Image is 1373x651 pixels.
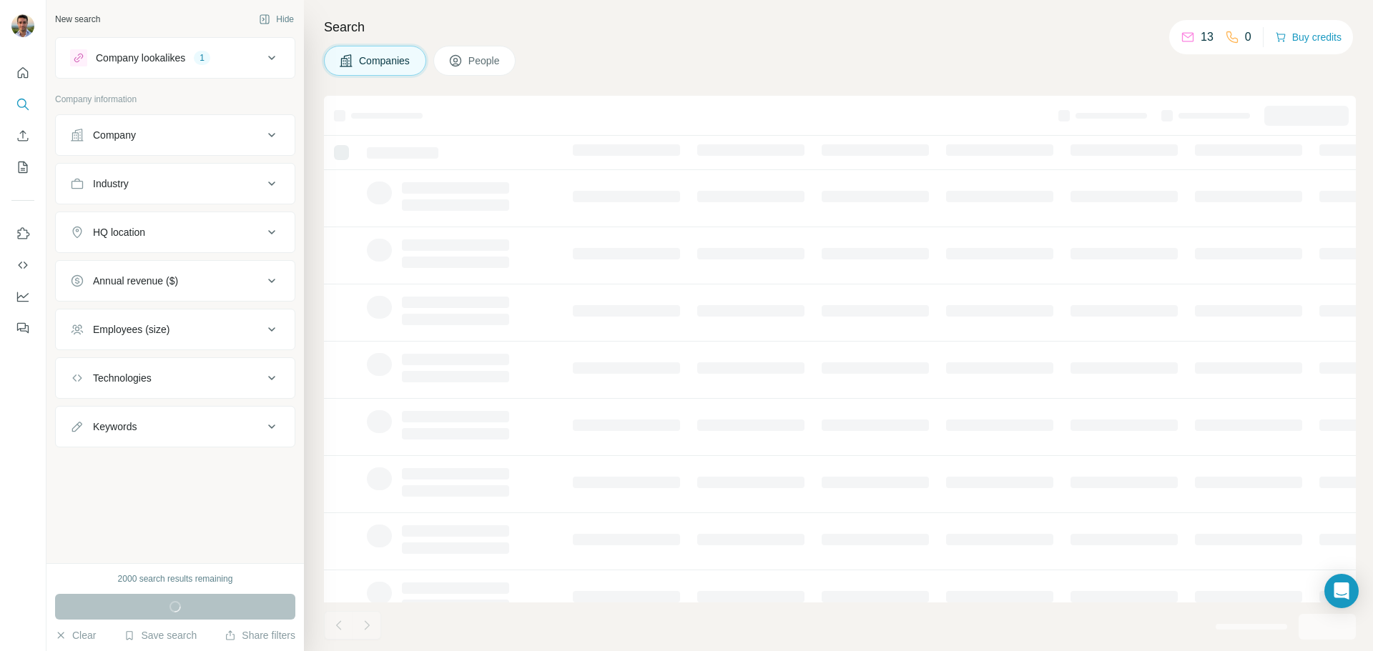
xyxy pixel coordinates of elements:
div: New search [55,13,100,26]
button: Employees (size) [56,312,295,347]
button: Company [56,118,295,152]
div: Industry [93,177,129,191]
div: Employees (size) [93,322,169,337]
p: Company information [55,93,295,106]
button: Use Surfe API [11,252,34,278]
div: 2000 search results remaining [118,572,233,585]
button: My lists [11,154,34,180]
button: Share filters [225,628,295,642]
div: HQ location [93,225,145,239]
p: 13 [1201,29,1214,46]
div: Company lookalikes [96,51,185,65]
button: Buy credits [1275,27,1342,47]
button: Annual revenue ($) [56,264,295,298]
button: Enrich CSV [11,123,34,149]
button: Save search [124,628,197,642]
span: People [468,54,501,68]
div: Open Intercom Messenger [1324,574,1359,608]
button: Use Surfe on LinkedIn [11,221,34,247]
div: Annual revenue ($) [93,274,178,288]
button: Search [11,91,34,117]
h4: Search [324,17,1356,37]
button: Dashboard [11,284,34,309]
div: Company [93,128,136,142]
button: Feedback [11,315,34,341]
img: Avatar [11,14,34,37]
div: 1 [194,51,210,64]
button: Clear [55,628,96,642]
div: Keywords [93,419,137,434]
button: HQ location [56,215,295,249]
div: Technologies [93,371,152,385]
button: Hide [249,9,304,30]
button: Industry [56,167,295,201]
button: Keywords [56,409,295,444]
span: Companies [359,54,411,68]
button: Company lookalikes1 [56,41,295,75]
p: 0 [1245,29,1251,46]
button: Quick start [11,60,34,86]
button: Technologies [56,361,295,395]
